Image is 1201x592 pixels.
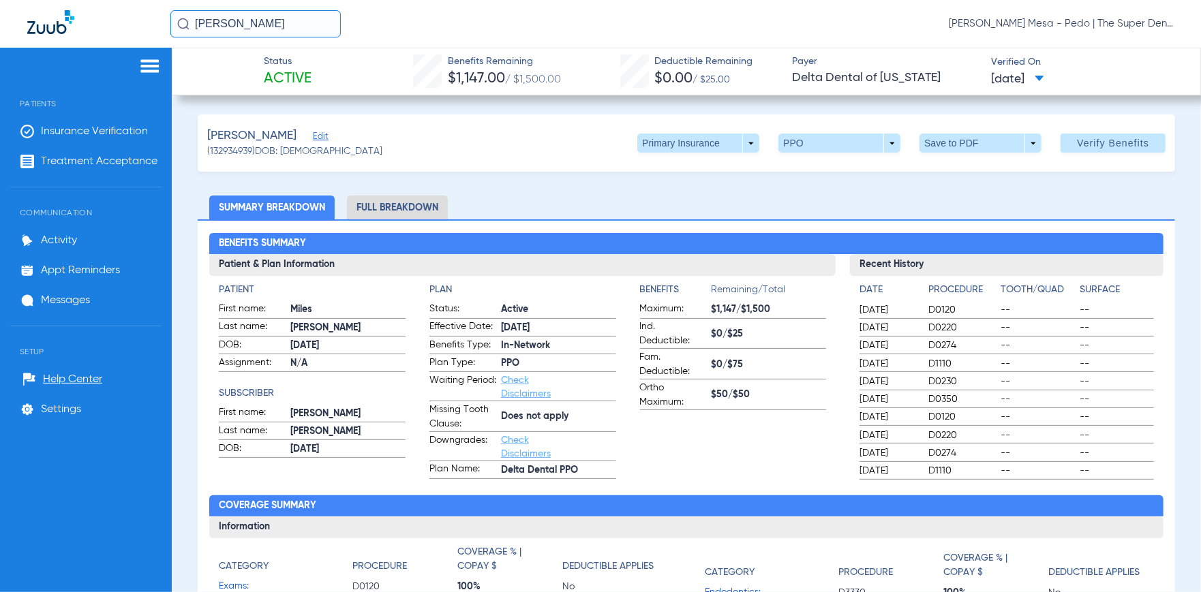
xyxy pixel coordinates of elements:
[1077,138,1149,149] span: Verify Benefits
[41,403,81,416] span: Settings
[290,321,406,335] span: [PERSON_NAME]
[209,254,836,276] h3: Patient & Plan Information
[640,283,712,297] h4: Benefits
[429,356,496,372] span: Plan Type:
[1001,357,1075,371] span: --
[264,54,311,69] span: Status
[928,283,996,302] app-breakdown-title: Procedure
[501,375,551,399] a: Check Disclaimers
[219,338,286,354] span: DOB:
[928,339,996,352] span: D0274
[1049,565,1140,580] h4: Deductible Applies
[501,356,616,371] span: PPO
[352,545,457,578] app-breakdown-title: Procedure
[860,464,917,478] span: [DATE]
[219,424,286,440] span: Last name:
[1001,339,1075,352] span: --
[219,302,286,318] span: First name:
[219,545,352,578] app-breakdown-title: Category
[944,551,1042,580] h4: Coverage % | Copay $
[640,283,712,302] app-breakdown-title: Benefits
[1080,339,1154,352] span: --
[838,565,893,580] h4: Procedure
[448,54,561,69] span: Benefits Remaining
[562,559,654,574] h4: Deductible Applies
[949,17,1174,31] span: [PERSON_NAME] Mesa - Pedo | The Super Dentists
[219,441,286,458] span: DOB:
[792,54,979,69] span: Payer
[290,302,406,317] span: Miles
[860,283,917,302] app-breakdown-title: Date
[992,55,1179,69] span: Verified On
[264,69,311,89] span: Active
[41,294,90,307] span: Messages
[1049,545,1154,585] app-breakdown-title: Deductible Applies
[177,18,189,30] img: Search Icon
[992,71,1044,88] span: [DATE]
[1080,303,1154,317] span: --
[41,125,148,138] span: Insurance Verification
[928,464,996,478] span: D1110
[219,320,286,336] span: Last name:
[928,429,996,442] span: D0220
[928,375,996,388] span: D0230
[1001,410,1075,424] span: --
[928,283,996,297] h4: Procedure
[429,283,616,297] h4: Plan
[219,559,269,574] h4: Category
[1001,429,1075,442] span: --
[22,373,102,386] a: Help Center
[429,338,496,354] span: Benefits Type:
[1080,429,1154,442] span: --
[860,357,917,371] span: [DATE]
[352,559,407,574] h4: Procedure
[209,495,1164,517] h2: Coverage Summary
[207,127,297,144] span: [PERSON_NAME]
[693,75,730,84] span: / $25.00
[501,302,616,317] span: Active
[290,339,406,353] span: [DATE]
[43,373,102,386] span: Help Center
[170,10,341,37] input: Search for patients
[860,392,917,406] span: [DATE]
[290,356,406,371] span: N/A
[10,187,162,217] span: Communication
[505,74,561,85] span: / $1,500.00
[1080,357,1154,371] span: --
[928,321,996,334] span: D0220
[1001,283,1075,302] app-breakdown-title: Tooth/Quad
[429,373,496,401] span: Waiting Period:
[27,10,74,34] img: Zuub Logo
[290,442,406,456] span: [DATE]
[219,356,286,372] span: Assignment:
[928,392,996,406] span: D0350
[944,545,1049,585] app-breakdown-title: Coverage % | Copay $
[860,429,917,442] span: [DATE]
[928,410,996,424] span: D0120
[219,386,406,401] h4: Subscriber
[41,264,120,277] span: Appt Reminders
[928,303,996,317] span: D0120
[860,446,917,460] span: [DATE]
[290,424,406,439] span: [PERSON_NAME]
[919,134,1042,153] button: Save to PDF
[637,134,759,153] button: Primary Insurance
[313,131,325,144] span: Edit
[1080,446,1154,460] span: --
[1080,283,1154,302] app-breakdown-title: Surface
[838,545,943,585] app-breakdown-title: Procedure
[290,407,406,421] span: [PERSON_NAME]
[457,545,562,578] app-breakdown-title: Coverage % | Copay $
[1133,527,1201,592] iframe: Chat Widget
[712,327,827,341] span: $0/$25
[41,234,77,247] span: Activity
[712,283,827,302] span: Remaining/Total
[1001,283,1075,297] h4: Tooth/Quad
[10,326,162,356] span: Setup
[429,433,496,461] span: Downgrades:
[219,283,406,297] app-breakdown-title: Patient
[501,435,551,458] a: Check Disclaimers
[1061,134,1166,153] button: Verify Benefits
